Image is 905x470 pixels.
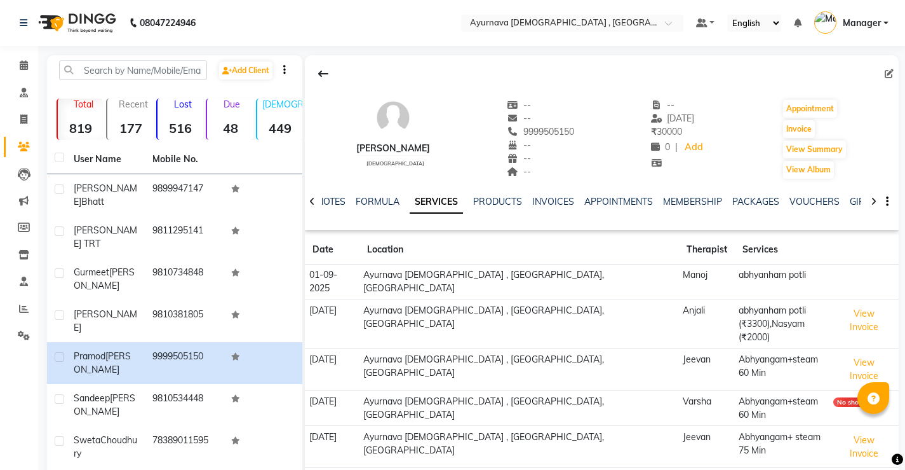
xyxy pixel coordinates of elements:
a: INVOICES [532,196,574,207]
b: 08047224946 [140,5,196,41]
td: Ayurnava [DEMOGRAPHIC_DATA] , [GEOGRAPHIC_DATA], [GEOGRAPHIC_DATA] [359,300,679,349]
td: abhyanham potli (₹3300),Nasyam (₹2000) [735,300,829,349]
strong: 48 [207,120,253,136]
span: Manager [843,17,881,30]
span: 0 [651,141,670,153]
iframe: chat widget [852,419,892,457]
button: View Album [783,161,834,179]
td: 78389011595 [145,426,224,468]
span: Sandeep [74,392,110,404]
td: Manoj [679,265,735,300]
img: logo [32,5,119,41]
td: Abhyangam+steam 60 Min [735,391,829,426]
p: Recent [112,99,153,110]
span: -- [507,113,531,124]
img: avatar [374,99,412,137]
img: Manager [814,11,836,34]
td: 9899947147 [145,174,224,216]
span: ₹ [651,126,657,137]
strong: 819 [58,120,104,136]
span: [PERSON_NAME] [74,183,137,207]
button: View Invoice [833,431,894,464]
td: Abhyangam+ steam 75 Min [735,426,829,468]
button: Invoice [783,120,815,138]
div: [PERSON_NAME] [356,142,430,155]
a: PACKAGES [732,196,779,207]
th: Services [735,235,829,265]
span: [DEMOGRAPHIC_DATA] [366,160,424,167]
button: View Invoice [833,353,894,386]
td: 9999505150 [145,342,224,384]
span: 9999505150 [507,126,574,137]
p: [DEMOGRAPHIC_DATA] [262,99,303,110]
span: 30000 [651,126,682,137]
th: Date [305,235,359,265]
td: 9810734848 [145,258,224,300]
td: [DATE] [305,391,359,426]
td: Ayurnava [DEMOGRAPHIC_DATA] , [GEOGRAPHIC_DATA], [GEOGRAPHIC_DATA] [359,426,679,468]
p: Lost [163,99,203,110]
span: Bhatt [81,196,104,207]
span: Gurmeet [74,266,109,278]
td: abhyanham potli [735,265,829,300]
span: -- [507,166,531,177]
p: Due [210,99,253,110]
div: Back to Client [310,62,337,86]
span: | [675,141,678,154]
a: APPOINTMENTS [584,196,653,207]
span: [PERSON_NAME] [74,308,137,333]
strong: 516 [158,120,203,136]
span: -- [507,153,531,164]
span: [PERSON_NAME] TRT [74,225,137,249]
span: -- [651,99,675,111]
th: Location [359,235,679,265]
td: Ayurnava [DEMOGRAPHIC_DATA] , [GEOGRAPHIC_DATA], [GEOGRAPHIC_DATA] [359,265,679,300]
a: GIFTCARDS [850,196,899,207]
td: 9810381805 [145,300,224,342]
button: Appointment [783,100,837,118]
strong: 177 [107,120,153,136]
td: Jeevan [679,349,735,391]
td: 01-09-2025 [305,265,359,300]
button: View Invoice [833,304,894,337]
a: SERVICES [410,191,463,214]
span: [DATE] [651,113,695,124]
div: No show [833,397,868,407]
a: NOTES [317,196,345,207]
td: [DATE] [305,300,359,349]
td: 9810534448 [145,384,224,426]
span: -- [507,99,531,111]
input: Search by Name/Mobile/Email/Code [59,60,207,80]
a: FORMULA [356,196,399,207]
a: PRODUCTS [473,196,522,207]
th: Mobile No. [145,145,224,174]
td: Ayurnava [DEMOGRAPHIC_DATA] , [GEOGRAPHIC_DATA], [GEOGRAPHIC_DATA] [359,349,679,391]
a: Add Client [219,62,272,79]
td: Jeevan [679,426,735,468]
a: Add [683,139,705,156]
td: [DATE] [305,426,359,468]
strong: 449 [257,120,303,136]
span: Choudhury [74,434,137,459]
button: View Summary [783,141,846,158]
th: User Name [66,145,145,174]
th: Therapist [679,235,735,265]
span: Sweta [74,434,100,446]
td: Varsha [679,391,735,426]
td: Anjali [679,300,735,349]
td: [DATE] [305,349,359,391]
a: MEMBERSHIP [663,196,722,207]
td: Abhyangam+steam 60 Min [735,349,829,391]
span: Pramod [74,350,105,362]
p: Total [63,99,104,110]
a: VOUCHERS [789,196,840,207]
span: -- [507,139,531,151]
td: Ayurnava [DEMOGRAPHIC_DATA] , [GEOGRAPHIC_DATA], [GEOGRAPHIC_DATA] [359,391,679,426]
td: 9811295141 [145,216,224,258]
